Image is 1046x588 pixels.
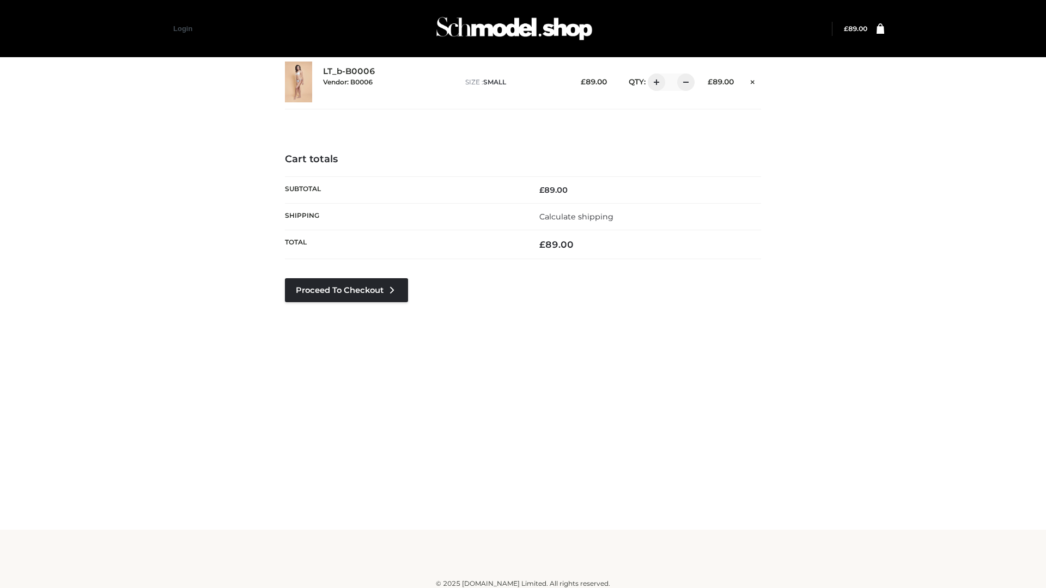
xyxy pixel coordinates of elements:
bdi: 89.00 [581,77,607,86]
small: Vendor: B0006 [323,78,373,86]
span: SMALL [483,78,506,86]
bdi: 89.00 [539,239,574,250]
p: size : [465,77,564,87]
bdi: 89.00 [539,185,568,195]
a: £89.00 [844,24,867,33]
th: Subtotal [285,176,523,203]
a: Remove this item [745,73,761,88]
bdi: 89.00 [844,24,867,33]
img: Schmodel Admin 964 [433,7,596,50]
h4: Cart totals [285,154,761,166]
a: Calculate shipping [539,212,613,222]
a: Login [173,24,192,33]
span: £ [539,239,545,250]
a: Proceed to Checkout [285,278,408,302]
span: £ [844,24,848,33]
span: £ [581,77,586,86]
th: Total [285,230,523,259]
span: £ [539,185,544,195]
div: QTY: [618,73,691,91]
bdi: 89.00 [708,77,734,86]
th: Shipping [285,203,523,230]
span: £ [708,77,713,86]
div: LT_b-B0006 [323,66,454,97]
